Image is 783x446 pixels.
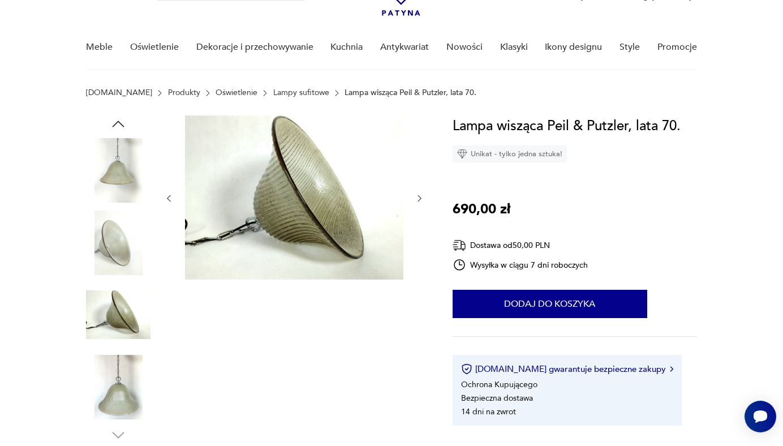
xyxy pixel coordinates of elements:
img: Zdjęcie produktu Lampa wisząca Peil & Putzler, lata 70. [86,282,150,347]
h1: Lampa wisząca Peil & Putzler, lata 70. [453,115,681,137]
li: Bezpieczna dostawa [461,393,533,404]
button: [DOMAIN_NAME] gwarantuje bezpieczne zakupy [461,363,673,375]
img: Zdjęcie produktu Lampa wisząca Peil & Putzler, lata 70. [185,115,403,280]
img: Ikona strzałki w prawo [670,366,673,372]
a: Meble [86,25,113,69]
a: Klasyki [500,25,528,69]
img: Zdjęcie produktu Lampa wisząca Peil & Putzler, lata 70. [86,138,150,203]
a: Ikony designu [545,25,602,69]
div: Unikat - tylko jedna sztuka! [453,145,567,162]
a: Nowości [446,25,483,69]
iframe: Smartsupp widget button [745,401,776,432]
img: Ikona diamentu [457,149,467,159]
p: 690,00 zł [453,199,510,220]
li: Ochrona Kupującego [461,379,537,390]
img: Zdjęcie produktu Lampa wisząca Peil & Putzler, lata 70. [86,211,150,275]
img: Ikona dostawy [453,238,466,252]
a: Kuchnia [330,25,363,69]
div: Dostawa od 50,00 PLN [453,238,588,252]
li: 14 dni na zwrot [461,406,516,417]
a: Promocje [657,25,697,69]
div: Wysyłka w ciągu 7 dni roboczych [453,258,588,272]
img: Ikona certyfikatu [461,363,472,375]
img: Zdjęcie produktu Lampa wisząca Peil & Putzler, lata 70. [86,355,150,419]
a: [DOMAIN_NAME] [86,88,152,97]
a: Style [619,25,640,69]
a: Antykwariat [380,25,429,69]
a: Lampy sufitowe [273,88,329,97]
button: Dodaj do koszyka [453,290,647,318]
a: Oświetlenie [130,25,179,69]
a: Oświetlenie [216,88,257,97]
p: Lampa wisząca Peil & Putzler, lata 70. [345,88,476,97]
a: Dekoracje i przechowywanie [196,25,313,69]
a: Produkty [168,88,200,97]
